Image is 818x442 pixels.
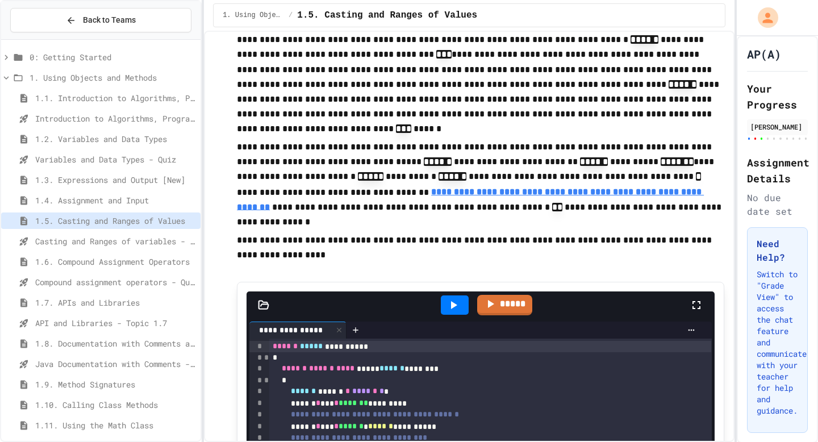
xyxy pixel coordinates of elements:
[10,8,191,32] button: Back to Teams
[750,122,804,132] div: [PERSON_NAME]
[30,51,196,63] span: 0: Getting Started
[35,419,196,431] span: 1.11. Using the Math Class
[747,81,808,112] h2: Your Progress
[35,276,196,288] span: Compound assignment operators - Quiz
[30,72,196,84] span: 1. Using Objects and Methods
[747,46,781,62] h1: AP(A)
[35,297,196,308] span: 1.7. APIs and Libraries
[35,378,196,390] span: 1.9. Method Signatures
[35,399,196,411] span: 1.10. Calling Class Methods
[35,337,196,349] span: 1.8. Documentation with Comments and Preconditions
[35,256,196,268] span: 1.6. Compound Assignment Operators
[35,194,196,206] span: 1.4. Assignment and Input
[746,5,781,31] div: My Account
[35,153,196,165] span: Variables and Data Types - Quiz
[35,112,196,124] span: Introduction to Algorithms, Programming, and Compilers
[35,235,196,247] span: Casting and Ranges of variables - Quiz
[35,92,196,104] span: 1.1. Introduction to Algorithms, Programming, and Compilers
[35,358,196,370] span: Java Documentation with Comments - Topic 1.8
[35,317,196,329] span: API and Libraries - Topic 1.7
[35,174,196,186] span: 1.3. Expressions and Output [New]
[83,14,136,26] span: Back to Teams
[289,11,293,20] span: /
[297,9,477,22] span: 1.5. Casting and Ranges of Values
[223,11,284,20] span: 1. Using Objects and Methods
[747,191,808,218] div: No due date set
[757,237,798,264] h3: Need Help?
[35,215,196,227] span: 1.5. Casting and Ranges of Values
[35,133,196,145] span: 1.2. Variables and Data Types
[757,269,798,416] p: Switch to "Grade View" to access the chat feature and communicate with your teacher for help and ...
[747,155,808,186] h2: Assignment Details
